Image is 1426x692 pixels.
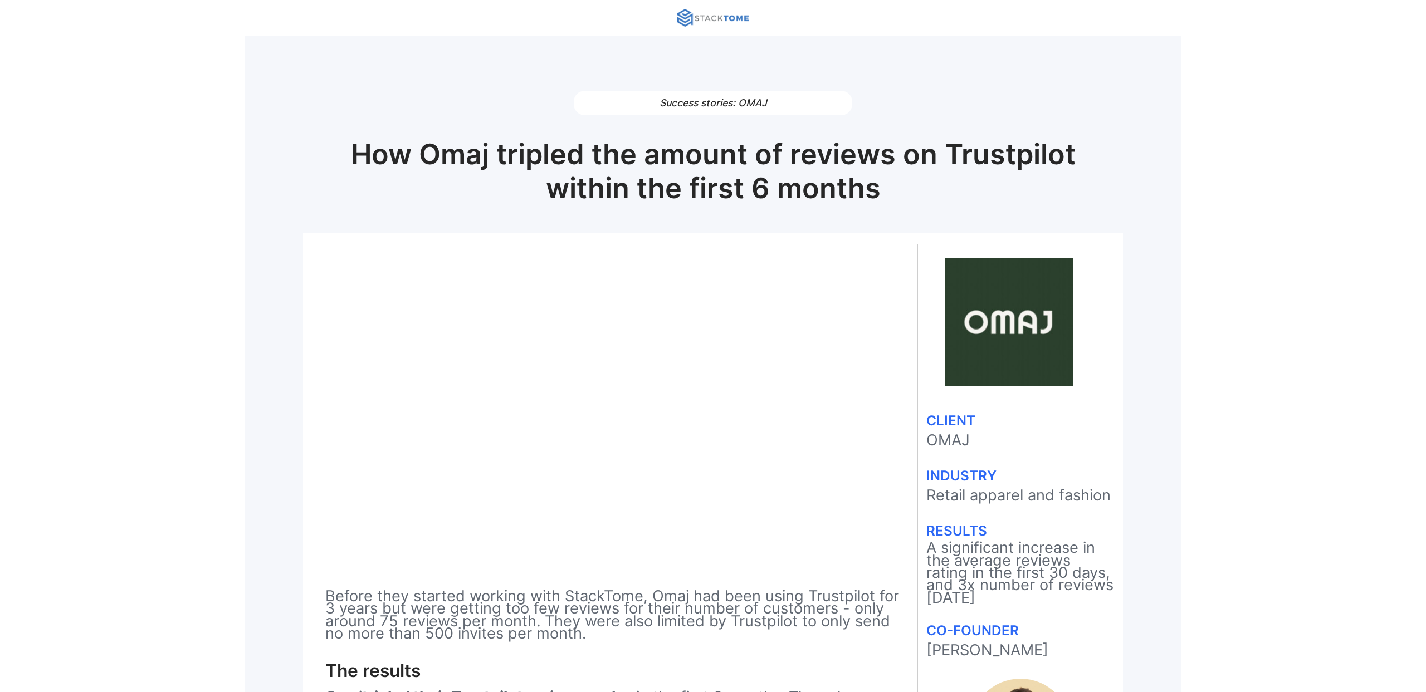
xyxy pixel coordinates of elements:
h1: CLIENT [926,414,1115,427]
p: Before they started working with StackTome, Omaj had been using Trustpilot for 3 years but were g... [325,590,901,640]
p: OMAJ [926,431,1115,449]
p: [PERSON_NAME] [926,641,1115,659]
p: Retail apparel and fashion [926,487,1115,504]
h1: INDUSTRY [926,469,1115,482]
img: omaj logo [945,258,1073,386]
h1: How Omaj tripled the amount of reviews on Trustpilot within the first 6 months [303,138,1123,224]
h1: CO-FOUNDER [926,624,1115,637]
h1: The results [325,662,901,680]
h1: RESULTS [926,524,1115,537]
h1: Success stories: OMAJ [574,91,852,116]
iframe: StackTome - How Paul form Omaj doubled the amount of reviews on Trustpilot within the first 90 days [325,244,901,568]
p: A significant increase in the average reviews rating in the first 30 days, and 3x number of revie... [926,542,1115,604]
